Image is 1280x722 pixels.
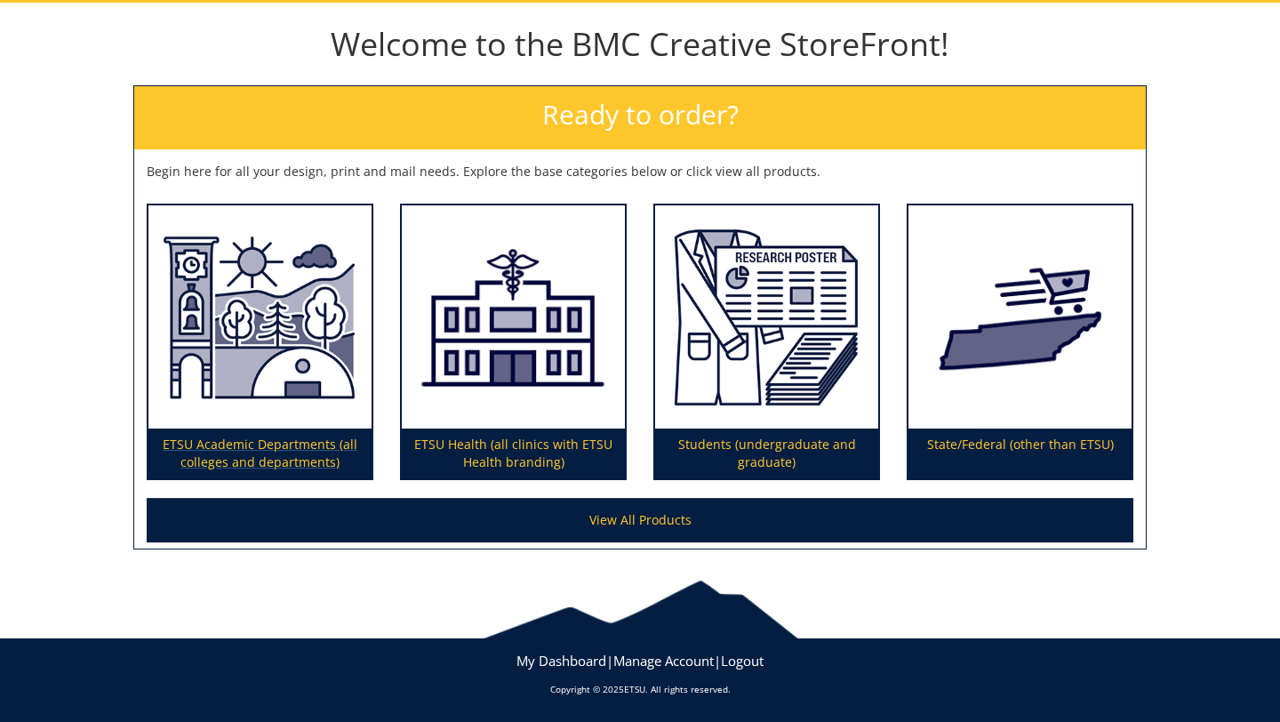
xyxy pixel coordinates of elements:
a: My Dashboard [516,652,606,670]
a: State/Federal (other than ETSU) [908,205,1132,479]
p: ETSU Health (all clinics with ETSU Health branding) [402,429,625,478]
h1: Welcome to the BMC Creative StoreFront! [133,27,1147,62]
a: Manage Account [613,652,714,670]
img: ETSU Health (all clinics with ETSU Health branding) [402,205,625,429]
h2: Ready to order? [134,86,1146,149]
p: Students (undergraduate and graduate) [655,429,878,478]
a: ETSU [624,683,645,695]
img: State/Federal (other than ETSU) [908,205,1132,429]
img: ETSU Academic Departments (all colleges and departments) [148,205,372,429]
a: View All Products [147,498,1133,542]
a: ETSU Academic Departments (all colleges and departments) [148,205,372,479]
p: ETSU Academic Departments (all colleges and departments) [148,429,372,478]
p: State/Federal (other than ETSU) [908,429,1132,478]
a: Logout [721,652,764,670]
img: Students (undergraduate and graduate) [655,205,878,429]
a: ETSU Health (all clinics with ETSU Health branding) [402,205,625,479]
a: Students (undergraduate and graduate) [655,205,878,479]
p: Begin here for all your design, print and mail needs. Explore the base categories below or click ... [147,163,1133,180]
